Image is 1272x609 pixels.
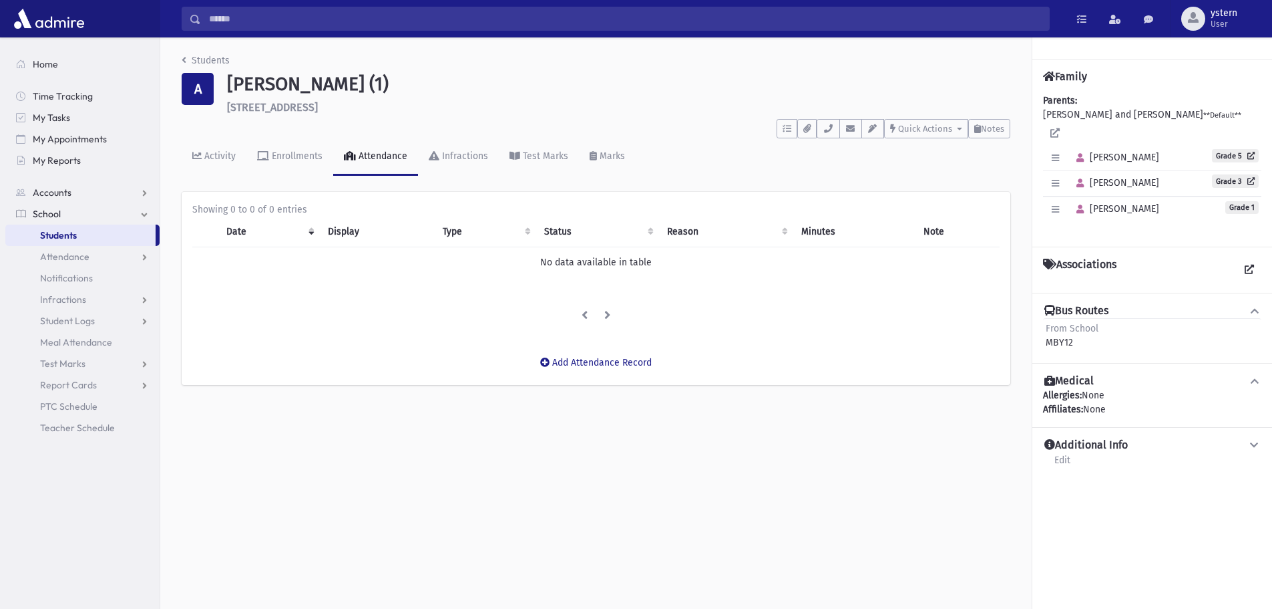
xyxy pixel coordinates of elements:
b: Allergies: [1043,390,1082,401]
span: From School [1046,323,1098,334]
th: Note [915,217,1000,247]
th: Date: activate to sort column ascending [218,217,319,247]
span: Grade 1 [1225,201,1259,214]
a: Grade 5 [1212,149,1259,162]
span: Meal Attendance [40,336,112,348]
a: My Tasks [5,107,160,128]
span: [PERSON_NAME] [1070,203,1159,215]
span: Notifications [40,272,93,284]
a: Student Logs [5,310,160,332]
th: Display [320,217,435,247]
a: Enrollments [246,138,333,176]
div: Infractions [439,150,488,162]
a: PTC Schedule [5,396,160,417]
a: Students [5,225,156,246]
div: Test Marks [520,150,568,162]
button: Bus Routes [1043,304,1261,318]
td: No data available in table [192,247,1000,277]
a: Infractions [418,138,499,176]
span: Time Tracking [33,90,93,102]
h6: [STREET_ADDRESS] [227,101,1010,114]
div: Attendance [356,150,407,162]
span: My Appointments [33,133,107,145]
span: [PERSON_NAME] [1070,177,1159,189]
th: Type: activate to sort column ascending [435,217,537,247]
div: Marks [597,150,625,162]
a: Meal Attendance [5,332,160,353]
button: Medical [1043,374,1261,388]
a: Test Marks [5,353,160,374]
a: Activity [182,138,246,176]
h4: Associations [1043,258,1116,282]
button: Notes [968,119,1010,138]
a: Marks [579,138,636,176]
span: [PERSON_NAME] [1070,152,1159,163]
a: Infractions [5,289,160,310]
a: My Reports [5,150,160,171]
nav: breadcrumb [182,53,230,73]
a: Home [5,53,160,75]
a: Accounts [5,182,160,203]
span: Report Cards [40,379,97,391]
h4: Additional Info [1044,439,1128,453]
div: None [1043,402,1261,416]
a: Students [182,55,230,66]
a: Teacher Schedule [5,417,160,439]
span: Accounts [33,187,71,199]
div: MBY12 [1046,322,1098,350]
div: Enrollments [269,150,323,162]
span: User [1211,19,1237,29]
button: Quick Actions [884,119,968,138]
div: Showing 0 to 0 of 0 entries [192,203,1000,217]
b: Parents: [1043,95,1077,106]
span: Infractions [40,293,86,306]
h4: Bus Routes [1044,304,1108,318]
a: Report Cards [5,374,160,396]
h4: Medical [1044,374,1094,388]
span: Teacher Schedule [40,422,115,434]
h1: [PERSON_NAME] (1) [227,73,1010,96]
a: Test Marks [499,138,579,176]
th: Minutes [793,217,915,247]
input: Search [201,7,1049,31]
a: Time Tracking [5,86,160,107]
a: View all Associations [1237,258,1261,282]
a: Attendance [333,138,418,176]
span: Test Marks [40,358,85,370]
span: My Tasks [33,112,70,124]
div: None [1043,388,1261,416]
button: Additional Info [1043,439,1261,453]
span: Quick Actions [898,124,952,134]
img: AdmirePro [11,5,87,32]
th: Reason: activate to sort column ascending [659,217,793,247]
a: Notifications [5,267,160,289]
span: Notes [981,124,1004,134]
span: School [33,208,61,220]
th: Status: activate to sort column ascending [536,217,658,247]
span: Students [40,229,77,241]
div: Activity [202,150,236,162]
span: Home [33,58,58,70]
a: Grade 3 [1212,174,1259,188]
a: School [5,203,160,225]
span: My Reports [33,154,81,166]
button: Add Attendance Record [532,350,660,374]
a: Attendance [5,246,160,267]
div: [PERSON_NAME] and [PERSON_NAME] [1043,94,1261,236]
span: Attendance [40,251,89,263]
span: ystern [1211,8,1237,19]
h4: Family [1043,70,1087,83]
a: Edit [1054,453,1071,477]
a: My Appointments [5,128,160,150]
div: A [182,73,214,105]
span: Student Logs [40,315,95,327]
span: PTC Schedule [40,400,97,412]
b: Affiliates: [1043,404,1083,415]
